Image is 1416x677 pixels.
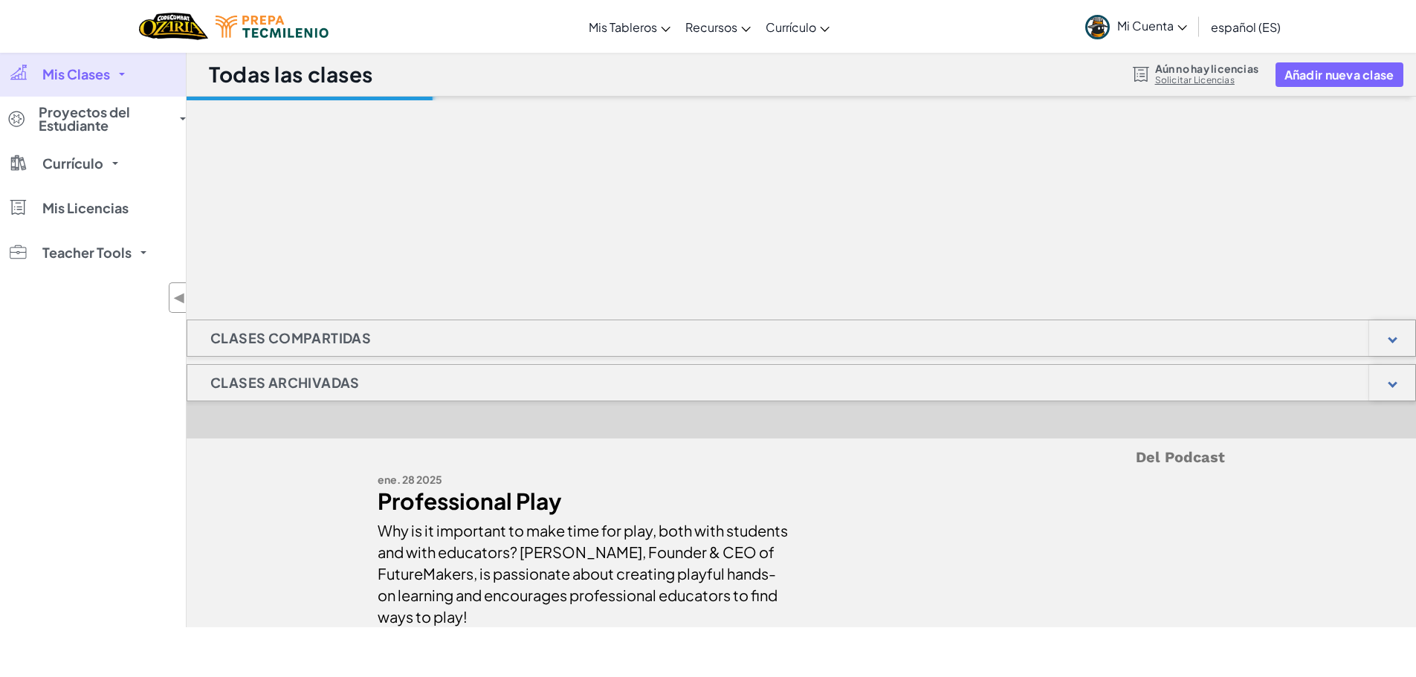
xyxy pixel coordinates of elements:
a: Recursos [678,7,758,47]
span: Mi Cuenta [1117,18,1187,33]
img: avatar [1085,15,1110,39]
span: Mis Licencias [42,201,129,215]
a: Solicitar Licencias [1155,74,1259,86]
a: Mi Cuenta [1078,3,1194,50]
span: español (ES) [1211,19,1281,35]
div: ene. 28 2025 [378,469,790,490]
span: Currículo [42,157,103,170]
button: Añadir nueva clase [1276,62,1403,87]
a: Mis Tableros [581,7,678,47]
h1: Todas las clases [209,60,373,88]
span: ◀ [173,287,186,308]
span: Teacher Tools [42,246,132,259]
span: Mis Tableros [589,19,657,35]
img: Tecmilenio logo [216,16,329,38]
div: Why is it important to make time for play, both with students and with educators? [PERSON_NAME], ... [378,512,790,627]
span: Proyectos del Estudiante [39,106,171,132]
a: Currículo [758,7,837,47]
h5: Del Podcast [378,446,1225,469]
h1: Clases Compartidas [187,320,394,357]
a: español (ES) [1203,7,1288,47]
a: Ozaria by CodeCombat logo [139,11,208,42]
span: Mis Clases [42,68,110,81]
img: Home [139,11,208,42]
span: Currículo [766,19,816,35]
div: Professional Play [378,490,790,512]
span: Recursos [685,19,737,35]
span: Aún no hay licencias [1155,62,1259,74]
h1: Clases archivadas [187,364,383,401]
